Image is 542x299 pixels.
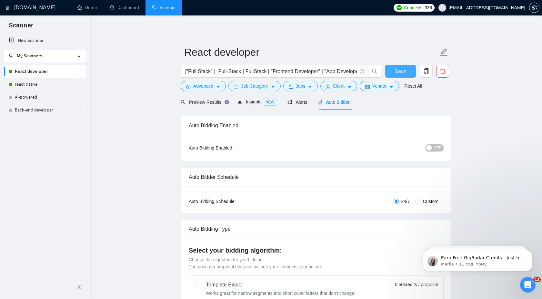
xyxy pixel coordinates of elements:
[76,95,82,100] span: holder
[76,108,82,113] span: holder
[9,53,14,58] span: search
[287,100,292,104] span: notification
[4,104,86,117] li: Back-end developer
[368,68,381,74] span: search
[404,82,422,90] a: Reset All
[77,284,83,290] span: double-left
[308,84,312,89] span: caret-down
[425,4,432,11] span: 336
[15,65,76,78] a: React developer
[4,65,86,78] li: React developer
[396,5,402,10] img: upwork-logo.png
[395,67,406,75] span: Save
[216,84,220,89] span: caret-down
[434,144,441,151] span: OFF
[289,84,293,89] span: folder
[77,5,97,10] a: homeHome
[326,84,330,89] span: user
[360,69,364,73] span: info-circle
[333,82,345,90] span: Client
[193,82,213,90] span: Advanced
[189,246,444,255] h4: Select your bidding algorithm:
[241,82,268,90] span: Job Category
[186,84,191,89] span: setting
[413,236,542,282] iframe: Intercom notifications повідомлення
[420,68,432,74] span: copy
[181,100,185,104] span: search
[317,100,322,104] span: robot
[365,84,370,89] span: idcard
[228,81,280,91] button: barsJob Categorycaret-down
[271,84,275,89] span: caret-down
[368,65,381,78] button: search
[76,82,82,87] span: holder
[5,3,10,13] img: logo
[224,99,230,105] div: Tooltip anchor
[181,100,227,105] span: Preview Results
[185,67,357,75] input: Search Freelance Jobs...
[372,82,386,90] span: Vendor
[263,99,277,106] span: NEW
[110,5,139,10] a: dashboardDashboard
[237,99,277,104] span: Insights
[418,281,438,288] span: / proposal
[533,277,541,282] span: 11
[181,81,226,91] button: settingAdvancedcaret-down
[395,281,417,288] span: 0.50 credits
[440,48,448,56] span: edit
[440,5,445,10] span: user
[389,84,394,89] span: caret-down
[296,82,306,90] span: Jobs
[206,290,356,296] div: Works great for narrow segments and short cover letters that don't change.
[420,65,433,78] button: copy
[15,104,76,117] a: Back-end developer
[4,78,86,91] li: react native
[189,257,324,269] span: Choose the algorithm for you bidding. The price per proposal does not include your connects expen...
[15,78,76,91] a: react native
[437,68,449,74] span: delete
[347,84,352,89] span: caret-down
[360,81,399,91] button: idcardVendorcaret-down
[206,281,356,289] div: Template Bidder
[189,168,444,186] div: Auto Bidder Schedule
[184,44,438,60] input: Scanner name...
[9,34,81,47] a: New Scanner
[399,198,413,205] span: 24/7
[17,53,42,59] span: My Scanners
[152,5,176,10] a: searchScanner
[189,144,274,151] div: Auto Bidding Enabled:
[529,3,539,13] button: setting
[189,198,274,205] div: Auto Bidding Schedule:
[520,277,536,293] iframe: Intercom live chat
[385,65,416,78] button: Save
[9,53,42,59] span: My Scanners
[283,81,318,91] button: folderJobscaret-down
[420,198,441,205] span: Custom
[4,91,86,104] li: AI-powered
[4,34,86,47] li: New Scanner
[320,81,357,91] button: userClientcaret-down
[189,220,444,238] div: Auto Bidding Type
[529,5,539,10] a: setting
[436,65,449,78] button: delete
[189,116,444,135] div: Auto Bidding Enabled
[287,100,307,105] span: Alerts
[76,69,82,74] span: holder
[15,91,76,104] a: AI-powered
[317,100,349,105] span: Auto Bidder
[234,84,238,89] span: bars
[4,21,38,34] span: Scanner
[404,4,423,11] span: Connects:
[237,100,242,104] span: area-chart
